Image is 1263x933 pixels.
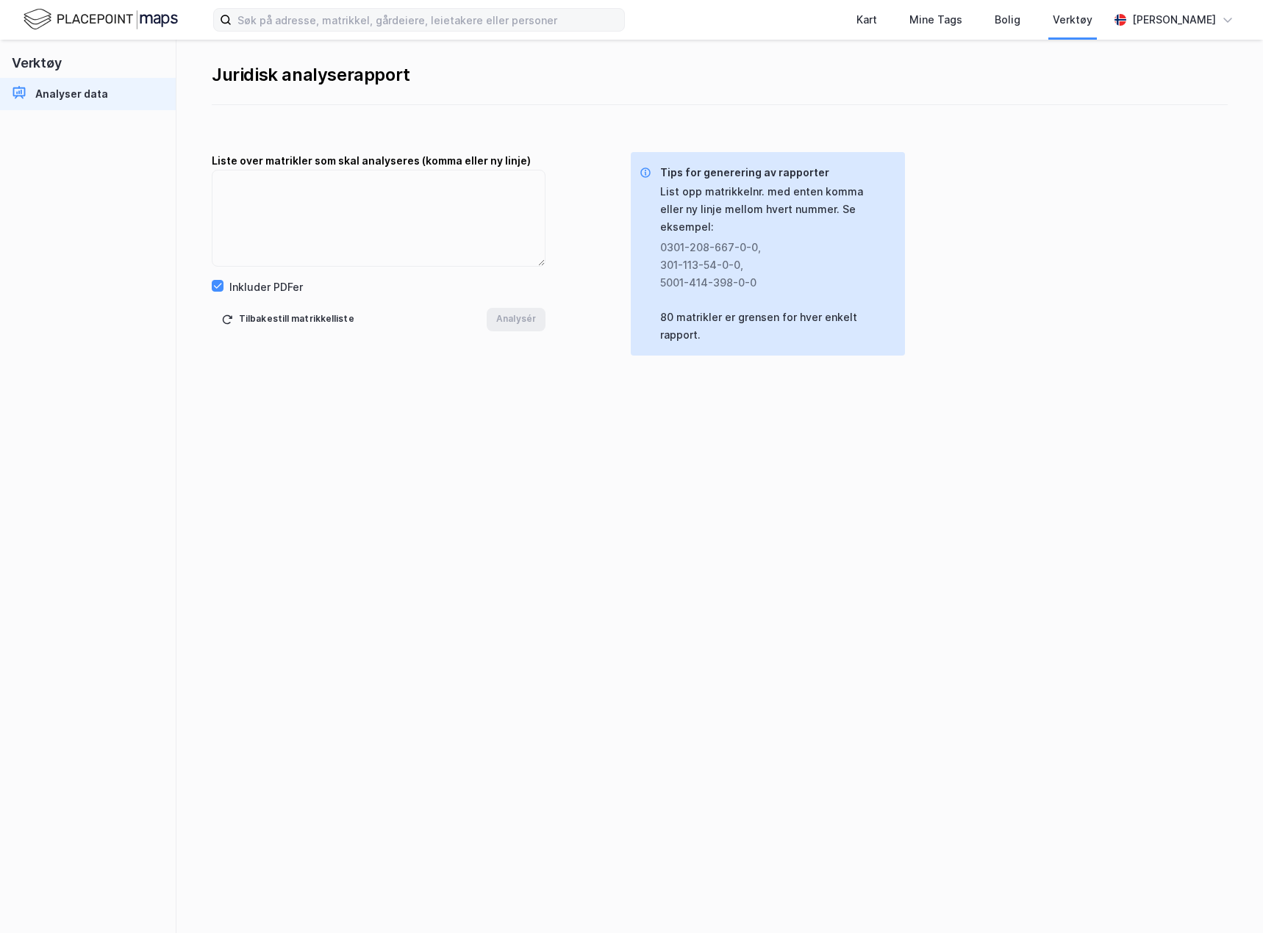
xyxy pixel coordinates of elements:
div: 5001-414-398-0-0 [660,274,881,292]
div: Liste over matrikler som skal analyseres (komma eller ny linje) [212,152,545,170]
div: Tips for generering av rapporter [660,164,893,181]
div: 0301-208-667-0-0 , [660,239,881,256]
div: 301-113-54-0-0 , [660,256,881,274]
div: List opp matrikkelnr. med enten komma eller ny linje mellom hvert nummer. Se eksempel: 80 matrikl... [660,183,893,344]
div: Mine Tags [909,11,962,29]
div: Bolig [995,11,1020,29]
div: Analyser data [35,85,108,103]
div: Verktøy [1053,11,1092,29]
div: Kart [856,11,877,29]
button: Tilbakestill matrikkelliste [212,308,364,331]
div: Kontrollprogram for chat [1189,862,1263,933]
div: [PERSON_NAME] [1132,11,1216,29]
img: logo.f888ab2527a4732fd821a326f86c7f29.svg [24,7,178,32]
div: Inkluder PDFer [229,278,303,296]
iframe: Chat Widget [1189,862,1263,933]
div: Juridisk analyserapport [212,63,1228,87]
input: Søk på adresse, matrikkel, gårdeiere, leietakere eller personer [232,9,624,31]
